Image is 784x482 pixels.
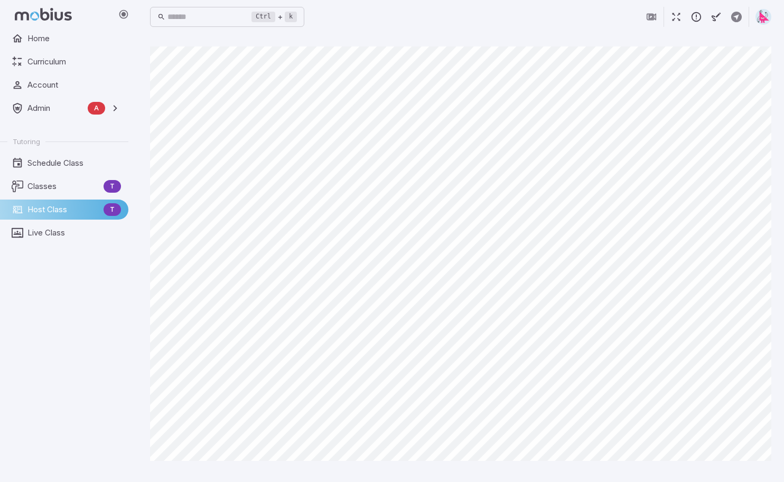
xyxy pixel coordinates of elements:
span: Tutoring [13,137,40,146]
span: T [104,204,121,215]
span: Host Class [27,204,99,215]
button: Fullscreen Game [666,7,686,27]
kbd: Ctrl [251,12,275,22]
span: Schedule Class [27,157,121,169]
span: Admin [27,102,83,114]
span: T [104,181,121,192]
div: + [251,11,297,23]
span: Classes [27,181,99,192]
button: Report an Issue [686,7,706,27]
span: Curriculum [27,56,121,68]
span: A [88,103,105,114]
kbd: k [285,12,297,22]
span: Account [27,79,121,91]
button: Start Drawing on Questions [706,7,726,27]
button: Join in Zoom Client [641,7,661,27]
button: Create Activity [726,7,746,27]
span: Live Class [27,227,121,239]
span: Home [27,33,121,44]
img: right-triangle.svg [755,9,771,25]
